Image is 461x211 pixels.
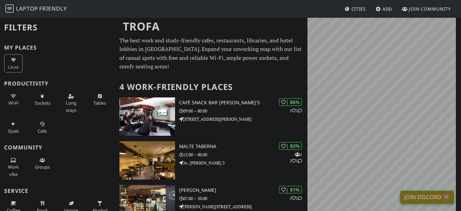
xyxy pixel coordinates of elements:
[290,151,302,164] p: 1 1 1
[93,100,106,106] span: Work-friendly tables
[179,151,307,158] p: 12:00 – 00:00
[383,6,392,12] span: Add
[279,98,302,106] div: | 86%
[119,36,303,71] p: The best work and study-friendly cafes, restaurants, libraries, and hotel lobbies in [GEOGRAPHIC_...
[66,100,76,113] span: Long stays
[179,116,307,122] p: [STREET_ADDRESS][PERSON_NAME]
[179,187,307,193] h3: [PERSON_NAME]
[4,155,23,180] button: Work vibe
[119,77,303,97] h2: 4 Work-Friendly Places
[33,155,51,173] button: Groups
[342,3,369,15] a: Cities
[38,128,47,134] span: Video/audio calls
[33,91,51,109] button: Sockets
[5,4,14,13] img: LaptopFriendly
[4,44,111,51] h3: My Places
[35,100,51,106] span: Power sockets
[179,100,307,106] h3: Café Snack Bar [PERSON_NAME]'s
[279,142,302,150] div: | 82%
[33,118,51,136] button: Calls
[35,164,50,170] span: Group tables
[16,5,38,12] span: Laptop
[62,91,80,116] button: Long stays
[373,3,395,15] a: Add
[117,17,306,36] h1: Trofa
[119,97,175,136] img: Café Snack Bar Artur's
[399,3,453,15] a: Join Community
[4,144,111,151] h3: Community
[4,118,23,136] button: Quiet
[39,5,67,12] span: Friendly
[351,6,366,12] span: Cities
[290,195,302,201] p: 1 1
[90,91,109,109] button: Tables
[179,195,307,202] p: 07:00 – 20:00
[179,108,307,114] p: 09:00 – 00:00
[119,141,175,180] img: Malte Taberna
[409,6,451,12] span: Join Community
[5,3,67,15] a: LaptopFriendly LaptopFriendly
[400,190,454,204] a: Join Discord 👾
[290,107,302,114] p: 1 1
[8,128,19,134] span: Quiet
[179,144,307,149] h3: Malte Taberna
[115,97,307,136] a: Café Snack Bar Artur's | 86% 11 Café Snack Bar [PERSON_NAME]'s 09:00 – 00:00 [STREET_ADDRESS][PER...
[8,164,19,177] span: People working
[4,188,111,194] h3: Service
[4,17,111,38] h2: Filters
[115,141,307,180] a: Malte Taberna | 82% 111 Malte Taberna 12:00 – 00:00 Av. [PERSON_NAME] 3
[279,186,302,194] div: | 81%
[4,80,111,87] h3: Productivity
[179,203,307,210] p: [PERSON_NAME][STREET_ADDRESS]
[4,91,23,109] button: Wi-Fi
[179,160,307,166] p: Av. [PERSON_NAME] 3
[9,100,18,106] span: Stable Wi-Fi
